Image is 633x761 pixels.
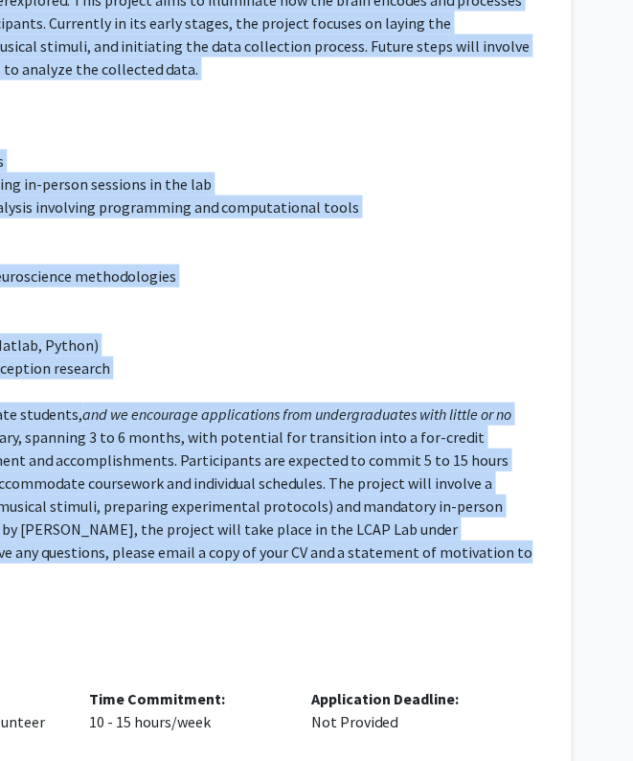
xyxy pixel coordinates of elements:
p: Application Deadline: [310,687,504,710]
div: 10 - 15 hours/week [75,687,297,756]
iframe: Chat [14,675,81,747]
p: Time Commitment: [89,687,283,710]
div: Not Provided [296,687,518,756]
